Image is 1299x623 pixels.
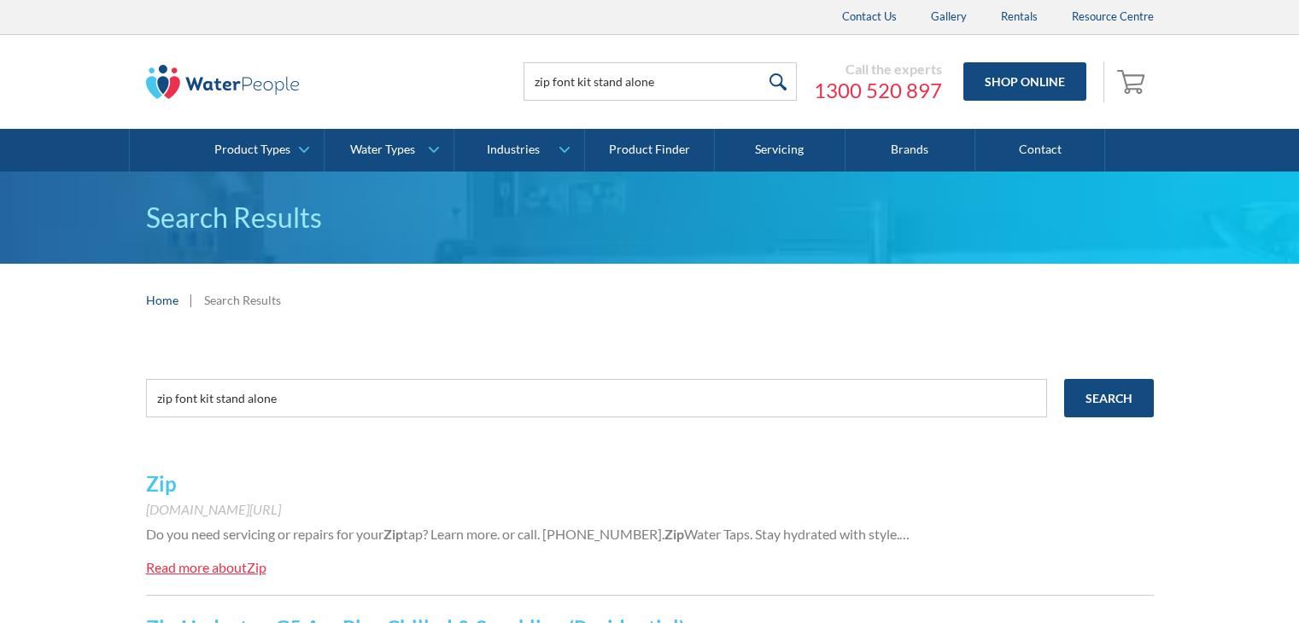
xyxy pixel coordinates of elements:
[247,559,266,575] div: Zip
[585,129,715,172] a: Product Finder
[146,291,178,309] a: Home
[146,197,1154,238] h1: Search Results
[1113,61,1154,102] a: Open cart
[146,499,1154,520] div: [DOMAIN_NAME][URL]
[846,129,975,172] a: Brands
[963,62,1086,101] a: Shop Online
[814,61,942,78] div: Call the experts
[715,129,845,172] a: Servicing
[1064,379,1154,417] input: Search
[684,526,899,542] span: Water Taps. Stay hydrated with style.
[204,291,281,309] div: Search Results
[214,143,290,157] div: Product Types
[195,129,324,172] a: Product Types
[146,379,1047,417] input: e.g. chilled water cooler
[975,129,1105,172] a: Contact
[146,557,266,578] a: Read more aboutZip
[899,526,910,542] span: …
[487,143,540,157] div: Industries
[1162,538,1299,623] iframe: podium webchat widget bubble
[350,143,415,157] div: Water Types
[814,78,942,103] a: 1300 520 897
[454,129,583,172] a: Industries
[403,526,664,542] span: tap? Learn more. or call. [PHONE_NUMBER].
[1117,67,1150,95] img: shopping cart
[325,129,453,172] a: Water Types
[146,526,383,542] span: Do you need servicing or repairs for your
[146,471,177,496] a: Zip
[146,559,247,575] div: Read more about
[524,62,797,101] input: Search products
[187,289,196,310] div: |
[664,526,684,542] strong: Zip
[146,65,300,99] img: The Water People
[383,526,403,542] strong: Zip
